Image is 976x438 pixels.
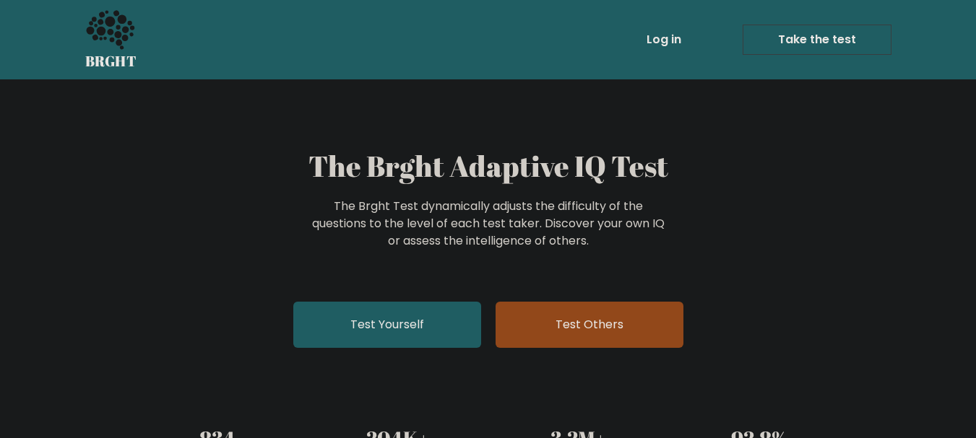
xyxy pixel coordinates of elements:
[293,302,481,348] a: Test Yourself
[85,53,137,70] h5: BRGHT
[308,198,669,250] div: The Brght Test dynamically adjusts the difficulty of the questions to the level of each test take...
[496,302,683,348] a: Test Others
[85,6,137,74] a: BRGHT
[136,149,841,183] h1: The Brght Adaptive IQ Test
[641,25,687,54] a: Log in
[743,25,891,55] a: Take the test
